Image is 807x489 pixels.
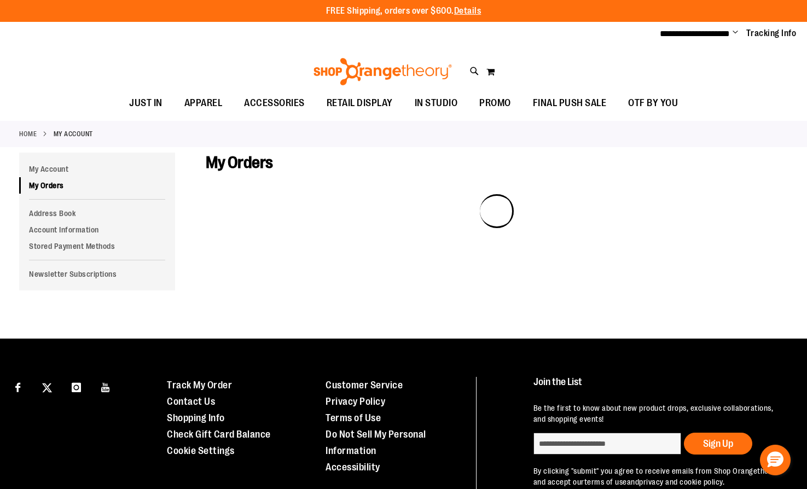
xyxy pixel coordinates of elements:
button: Sign Up [684,433,752,455]
span: My Orders [206,153,273,172]
a: FINAL PUSH SALE [522,91,618,116]
button: Hello, have a question? Let’s chat. [760,445,791,475]
a: Cookie Settings [167,445,235,456]
a: Do Not Sell My Personal Information [326,429,426,456]
img: Twitter [42,383,52,393]
p: FREE Shipping, orders over $600. [326,5,481,18]
a: Check Gift Card Balance [167,429,271,440]
a: Contact Us [167,396,215,407]
a: My Account [19,161,175,177]
a: ACCESSORIES [233,91,316,116]
span: IN STUDIO [415,91,458,115]
a: terms of use [584,478,627,486]
a: Account Information [19,222,175,238]
span: Sign Up [703,438,733,449]
a: Terms of Use [326,412,381,423]
img: Shop Orangetheory [312,58,454,85]
a: JUST IN [118,91,173,116]
a: Address Book [19,205,175,222]
span: ACCESSORIES [244,91,305,115]
a: APPAREL [173,91,234,116]
a: My Orders [19,177,175,194]
a: Home [19,129,37,139]
button: Account menu [733,28,738,39]
a: Visit our Youtube page [96,377,115,396]
a: Newsletter Subscriptions [19,266,175,282]
a: Visit our Instagram page [67,377,86,396]
a: Visit our Facebook page [8,377,27,396]
a: Privacy Policy [326,396,385,407]
p: Be the first to know about new product drops, exclusive collaborations, and shopping events! [533,403,786,424]
a: privacy and cookie policy. [639,478,724,486]
a: Visit our X page [38,377,57,396]
a: Stored Payment Methods [19,238,175,254]
a: PROMO [468,91,522,116]
h4: Join the List [533,377,786,397]
p: By clicking "submit" you agree to receive emails from Shop Orangetheory and accept our and [533,465,786,487]
a: Tracking Info [746,27,797,39]
strong: My Account [54,129,93,139]
a: IN STUDIO [404,91,469,116]
span: OTF BY YOU [628,91,678,115]
input: enter email [533,433,681,455]
a: Customer Service [326,380,403,391]
a: Track My Order [167,380,232,391]
a: OTF BY YOU [617,91,689,116]
span: APPAREL [184,91,223,115]
span: RETAIL DISPLAY [327,91,393,115]
a: RETAIL DISPLAY [316,91,404,116]
span: JUST IN [129,91,162,115]
a: Details [454,6,481,16]
a: Accessibility [326,462,380,473]
span: PROMO [479,91,511,115]
a: Shopping Info [167,412,225,423]
span: FINAL PUSH SALE [533,91,607,115]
